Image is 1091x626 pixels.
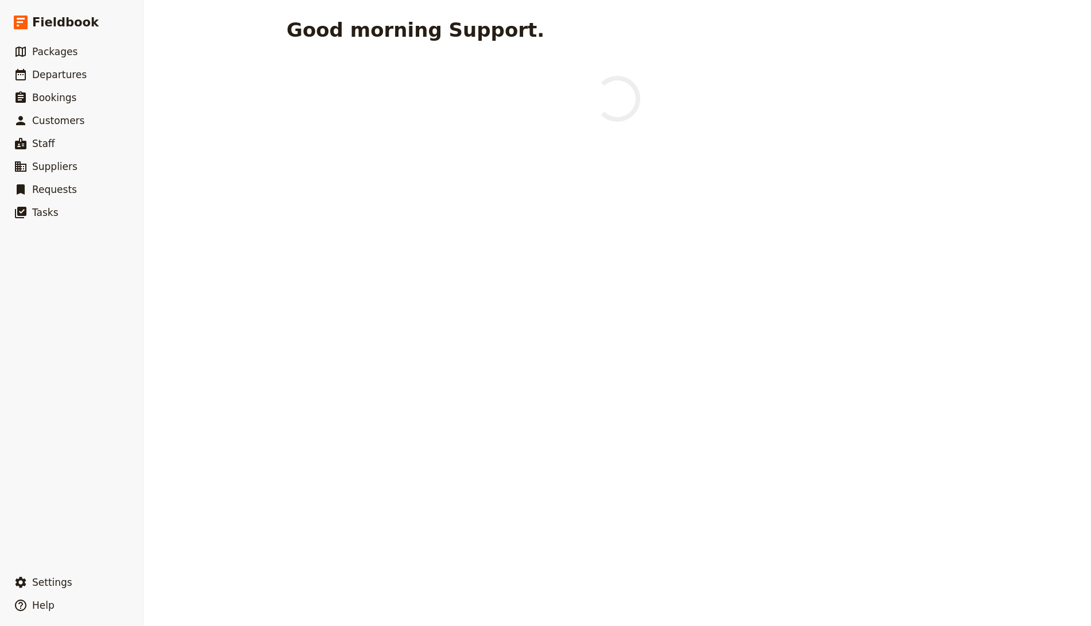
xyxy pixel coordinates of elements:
span: Packages [32,46,78,57]
span: Customers [32,115,84,126]
span: Departures [32,69,87,80]
span: Help [32,600,55,611]
span: Bookings [32,92,76,103]
span: Fieldbook [32,14,99,31]
span: Suppliers [32,161,78,172]
span: Settings [32,577,72,588]
span: Tasks [32,207,59,218]
span: Staff [32,138,55,149]
span: Requests [32,184,77,195]
h1: Good morning Support. [287,18,544,41]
